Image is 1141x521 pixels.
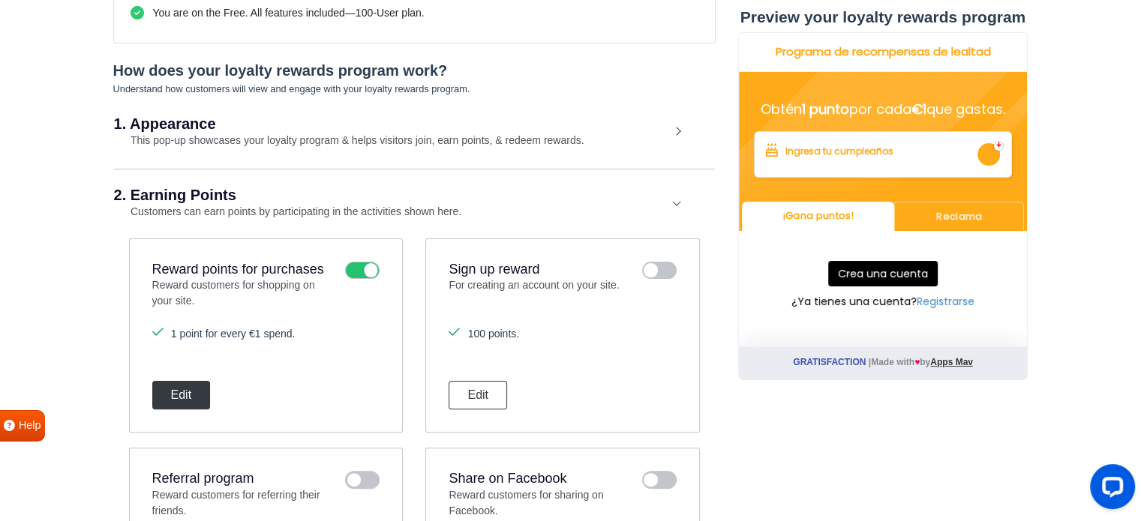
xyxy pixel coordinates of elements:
h2: 1. Appearance [114,116,670,131]
a: Reclama [156,169,286,199]
h5: How does your loyalty rewards program work? [113,61,716,79]
iframe: LiveChat chat widget [1078,458,1141,521]
a: ¡Gana puntos! [4,169,156,198]
button: Edit [449,381,507,409]
span: Help [19,418,41,434]
p: You are on the Free. All features included—100-User plan. [152,5,424,21]
small: This pop-up showcases your loyalty program & helps visitors join, earn points, & redeem rewards. [114,134,584,146]
h3: Preview your loyalty rewards program [738,7,1028,26]
span: | [131,325,133,335]
h2: Programa de recompensas de lealtad [8,13,281,26]
h3: Sign up reward [449,262,634,278]
a: Crea una cuenta [90,229,200,254]
a: Gratisfaction [55,325,128,335]
h3: Share on Facebook [449,471,634,487]
small: Understand how customers will view and engage with your loyalty rewards program. [113,83,470,94]
h3: Reward points for purchases [152,262,338,278]
strong: €1 [173,67,188,86]
h3: Referral program [152,471,338,487]
button: Edit [152,381,211,409]
p: Reward customers for shopping on your site. [152,277,338,311]
p: ¿Ya tienes una cuenta? [27,262,263,277]
li: 1 point for every €1 spend. [152,326,380,342]
h2: 2. Earning Points [114,187,670,202]
p: Reward customers for referring their friends. [152,487,338,521]
a: Registrarse [179,262,236,277]
strong: 1 punto [64,67,111,86]
p: For creating an account on your site. [449,277,634,311]
a: Apps Mav [192,325,235,335]
small: Customers can earn points by participating in the activities shown here. [114,205,462,217]
p: Made with by [1,315,289,346]
i: ♥ [176,325,182,335]
li: 100 points. [449,326,676,342]
p: Reward customers for sharing on Facebook. [449,487,634,521]
h4: Obtén por cada que gastas. [16,70,274,85]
